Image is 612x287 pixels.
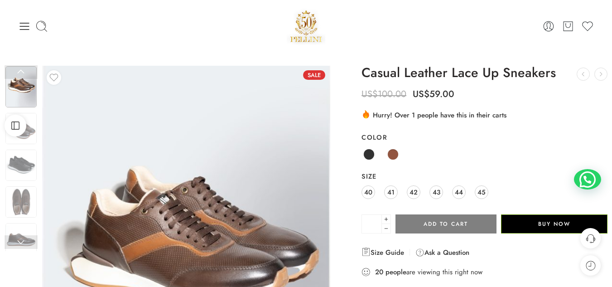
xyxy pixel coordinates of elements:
strong: 20 [375,268,383,277]
span: 45 [477,186,486,198]
a: 44 [452,185,466,199]
a: 41 [384,185,398,199]
span: US$ [361,88,378,101]
img: CASUAL-LEATHER-LACE-UP-SNEAKERS-scaled-1.jpg [5,150,37,181]
a: Size Guide [361,247,404,258]
a: 40 [361,185,375,199]
button: Add to cart [395,214,496,233]
a: 42 [407,185,420,199]
a: Wishlist [581,20,594,33]
span: 44 [455,186,463,198]
a: Cart [562,20,574,33]
a: Ask a Question [415,247,469,258]
input: Product quantity [361,214,382,233]
span: 43 [433,186,440,198]
button: Buy Now [501,214,607,233]
label: Size [361,172,607,181]
a: Pellini - [287,7,326,45]
img: CASUAL-LEATHER-LACE-UP-SNEAKERS-scaled-1.jpg [5,66,37,107]
a: 45 [475,185,488,199]
a: Login / Register [542,20,555,33]
span: 42 [410,186,418,198]
span: 41 [387,186,395,198]
span: US$ [413,88,429,101]
bdi: 100.00 [361,88,406,101]
strong: people [386,268,406,277]
span: 40 [364,186,372,198]
span: Sale [303,70,325,80]
img: CASUAL-LEATHER-LACE-UP-SNEAKERS-scaled-1.jpg [5,223,37,254]
img: Pellini [287,7,326,45]
img: CASUAL-LEATHER-LACE-UP-SNEAKERS-scaled-1.jpg [5,113,37,144]
h1: Casual Leather Lace Up Sneakers [361,66,607,80]
a: 43 [429,185,443,199]
bdi: 59.00 [413,88,454,101]
label: Color [361,133,607,142]
div: are viewing this right now [361,267,607,277]
div: Hurry! Over 1 people have this in their carts [361,109,607,120]
img: CASUAL-LEATHER-LACE-UP-SNEAKERS-scaled-1.jpg [5,186,37,218]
